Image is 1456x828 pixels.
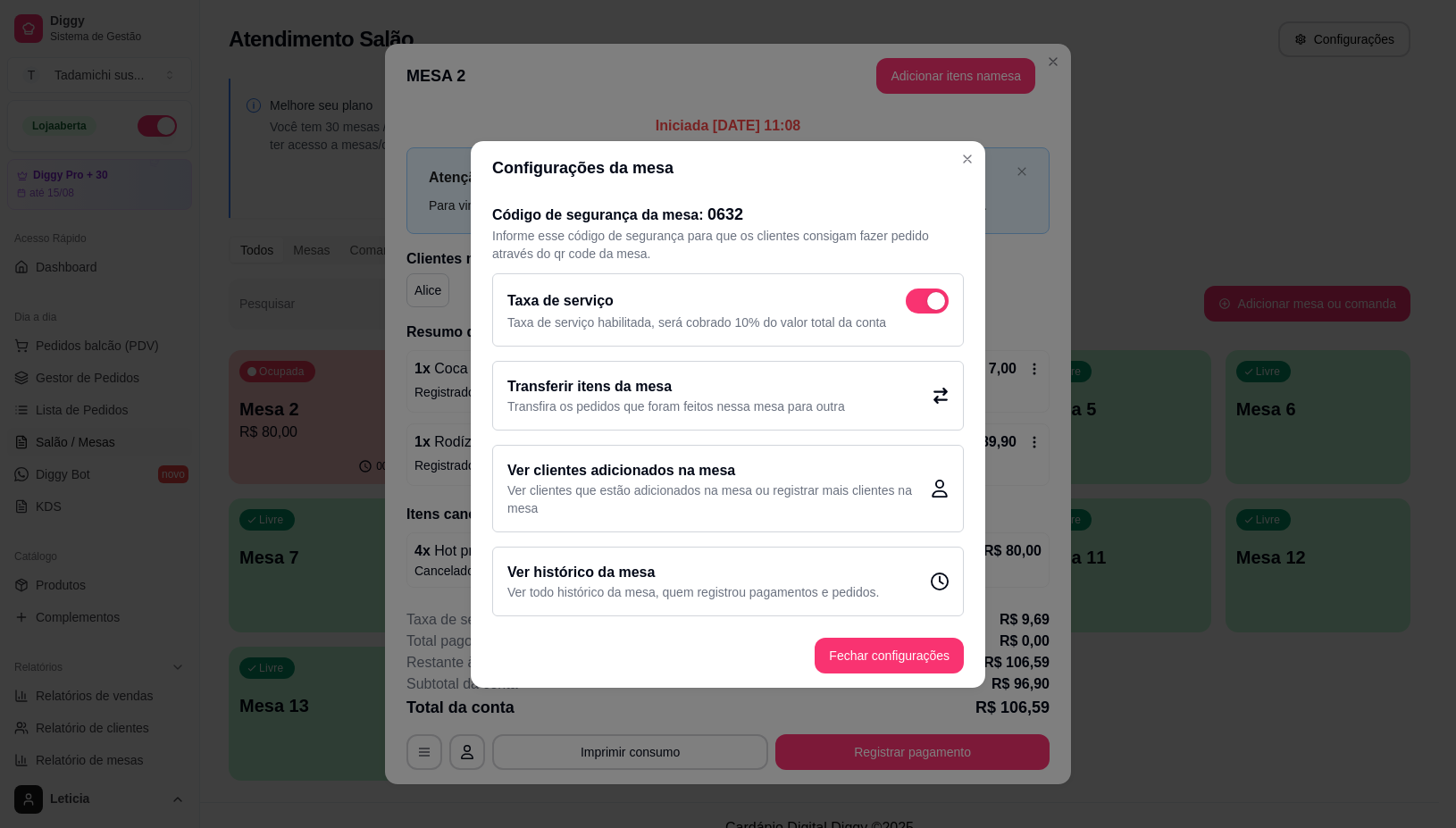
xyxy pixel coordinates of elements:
[507,290,614,312] h2: Taxa de serviço
[507,481,931,517] p: Ver clientes que estão adicionados na mesa ou registrar mais clientes na mesa
[953,145,982,173] button: Close
[507,583,879,601] p: Ver todo histórico da mesa, quem registrou pagamentos e pedidos.
[507,376,845,397] h2: Transferir itens da mesa
[507,314,949,331] p: Taxa de serviço habilitada, será cobrado 10% do valor total da conta
[507,562,879,583] h2: Ver histórico da mesa
[471,141,985,195] header: Configurações da mesa
[492,227,964,263] p: Informe esse código de segurança para que os clientes consigam fazer pedido através do qr code da...
[815,638,964,673] button: Fechar configurações
[492,202,964,227] h2: Código de segurança da mesa:
[507,460,931,481] h2: Ver clientes adicionados na mesa
[707,205,743,223] span: 0632
[507,397,845,415] p: Transfira os pedidos que foram feitos nessa mesa para outra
